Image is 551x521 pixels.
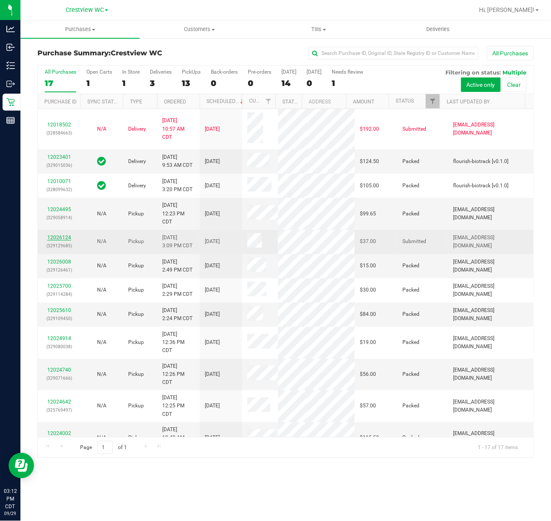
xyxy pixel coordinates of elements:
button: N/A [97,286,106,294]
div: 0 [211,78,238,88]
button: All Purchases [487,46,534,60]
span: Delivery [128,182,146,190]
span: Pickup [128,238,144,246]
span: $84.00 [360,310,376,318]
span: Packed [402,157,419,166]
p: (329071666) [43,374,75,382]
p: (329080038) [43,343,75,351]
span: [DATE] 3:20 PM CDT [162,177,192,194]
button: N/A [97,210,106,218]
a: Filter [261,94,275,109]
span: Deliveries [415,26,462,33]
span: [EMAIL_ADDRESS][DOMAIN_NAME] [453,206,528,222]
span: [EMAIL_ADDRESS][DOMAIN_NAME] [453,121,528,137]
span: Pickup [128,402,144,410]
span: $19.00 [360,338,376,346]
div: 14 [281,78,296,88]
span: Delivery [128,157,146,166]
span: [DATE] 12:36 PM CDT [162,330,195,355]
div: In Store [122,69,140,75]
span: [EMAIL_ADDRESS][DOMAIN_NAME] [453,429,528,446]
span: $115.50 [360,434,379,442]
inline-svg: Inventory [6,61,15,70]
div: Pre-orders [248,69,271,75]
inline-svg: Reports [6,116,15,125]
button: N/A [97,434,106,442]
div: 1 [122,78,140,88]
span: $99.65 [360,210,376,218]
div: Deliveries [150,69,172,75]
a: Filter [426,94,440,109]
p: 09/29 [4,511,17,517]
span: Pickup [128,286,144,294]
span: Packed [402,338,419,346]
div: Needs Review [332,69,363,75]
div: [DATE] [281,69,296,75]
span: Pickup [128,338,144,346]
div: 0 [307,78,321,88]
span: $56.00 [360,370,376,378]
span: Crestview WC [66,6,104,14]
span: [DATE] [205,286,220,294]
span: [DATE] [205,182,220,190]
span: Crestview WC [111,49,162,57]
span: $105.00 [360,182,379,190]
a: 12026124 [47,235,71,240]
span: Page of 1 [73,441,134,454]
span: In Sync [98,180,106,192]
span: [DATE] 10:48 AM CDT [162,426,195,450]
span: $124.50 [360,157,379,166]
a: Tills [259,20,379,38]
span: Packed [402,210,419,218]
p: (329015036) [43,161,75,169]
span: Not Applicable [97,371,106,377]
span: Not Applicable [97,211,106,217]
input: Search Purchase ID, Original ID, State Registry ID or Customer Name... [308,47,479,60]
span: [DATE] 12:25 PM CDT [162,394,195,418]
a: Deliveries [379,20,498,38]
p: (325769497) [43,406,75,414]
p: (329114284) [43,290,75,298]
span: Packed [402,434,419,442]
button: N/A [97,370,106,378]
span: Pickup [128,310,144,318]
span: [EMAIL_ADDRESS][DOMAIN_NAME] [453,234,528,250]
span: Tills [260,26,378,33]
div: [DATE] [307,69,321,75]
div: All Purchases [45,69,76,75]
span: Packed [402,182,419,190]
span: Submitted [402,125,426,133]
th: Address [302,94,346,109]
span: Not Applicable [97,403,106,409]
a: 12025610 [47,307,71,313]
div: PickUps [182,69,201,75]
a: Customer [249,98,275,104]
span: $15.00 [360,262,376,270]
a: Scheduled [207,98,245,104]
button: N/A [97,310,106,318]
div: 0 [248,78,271,88]
span: Packed [402,310,419,318]
span: [DATE] 3:09 PM CDT [162,234,192,250]
span: Packed [402,286,419,294]
span: [DATE] [205,370,220,378]
span: [DATE] [205,402,220,410]
a: Purchase ID [44,99,77,105]
span: [DATE] 2:49 PM CDT [162,258,192,274]
button: N/A [97,262,106,270]
span: [DATE] [205,238,220,246]
a: Amount [353,99,374,105]
span: [DATE] 2:24 PM CDT [162,306,192,323]
span: $30.00 [360,286,376,294]
button: N/A [97,125,106,133]
a: 12024495 [47,206,71,212]
a: 12024002 [47,430,71,436]
span: Not Applicable [97,126,106,132]
button: Clear [502,77,527,92]
a: 12024740 [47,367,71,373]
a: 12025700 [47,283,71,289]
div: Open Carts [86,69,112,75]
a: Customers [140,20,259,38]
span: Customers [140,26,258,33]
div: 13 [182,78,201,88]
